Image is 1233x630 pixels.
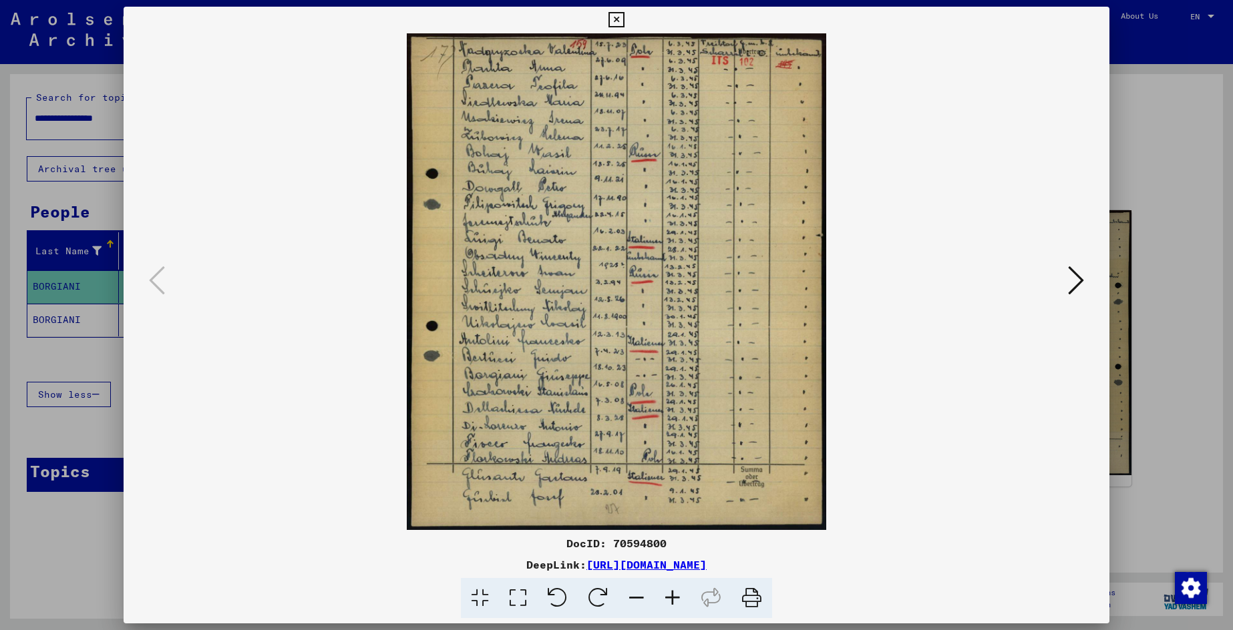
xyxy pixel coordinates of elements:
[586,558,707,571] a: [URL][DOMAIN_NAME]
[124,557,1110,573] div: DeepLink:
[169,33,1065,530] img: 001.jpg
[124,535,1110,551] div: DocID: 70594800
[1174,571,1206,603] div: Change consent
[1175,572,1207,604] img: Change consent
